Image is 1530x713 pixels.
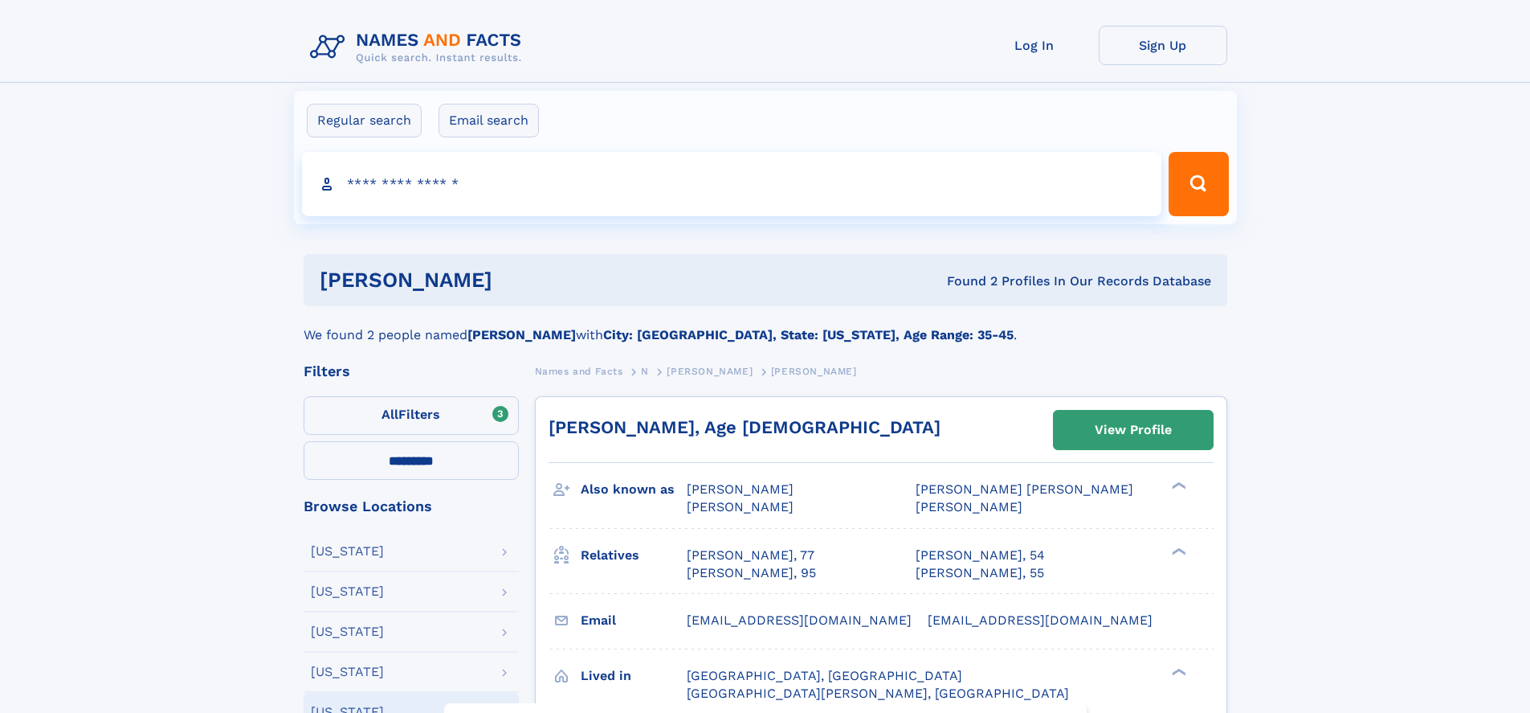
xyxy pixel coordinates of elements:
[304,364,519,379] div: Filters
[302,152,1162,216] input: search input
[1095,412,1172,449] div: View Profile
[1168,546,1187,556] div: ❯
[928,613,1153,628] span: [EMAIL_ADDRESS][DOMAIN_NAME]
[581,542,687,569] h3: Relatives
[916,499,1022,514] span: [PERSON_NAME]
[439,104,539,137] label: Email search
[687,481,794,497] span: [PERSON_NAME]
[304,396,519,435] label: Filters
[687,547,814,564] a: [PERSON_NAME], 77
[720,272,1211,290] div: Found 2 Profiles In Our Records Database
[687,613,912,628] span: [EMAIL_ADDRESS][DOMAIN_NAME]
[304,26,535,69] img: Logo Names and Facts
[320,270,720,290] h1: [PERSON_NAME]
[549,417,940,437] a: [PERSON_NAME], Age [DEMOGRAPHIC_DATA]
[970,26,1099,65] a: Log In
[304,306,1227,345] div: We found 2 people named with .
[311,545,384,558] div: [US_STATE]
[687,668,962,683] span: [GEOGRAPHIC_DATA], [GEOGRAPHIC_DATA]
[641,361,649,381] a: N
[581,607,687,634] h3: Email
[667,366,753,377] span: [PERSON_NAME]
[311,625,384,638] div: [US_STATE]
[667,361,753,381] a: [PERSON_NAME]
[307,104,422,137] label: Regular search
[1168,666,1187,677] div: ❯
[687,499,794,514] span: [PERSON_NAME]
[1168,481,1187,491] div: ❯
[581,476,687,503] h3: Also known as
[581,662,687,690] h3: Lived in
[603,327,1014,342] b: City: [GEOGRAPHIC_DATA], State: [US_STATE], Age Range: 35-45
[771,366,857,377] span: [PERSON_NAME]
[1099,26,1227,65] a: Sign Up
[311,585,384,598] div: [US_STATE]
[304,499,519,514] div: Browse Locations
[311,666,384,678] div: [US_STATE]
[687,686,1069,701] span: [GEOGRAPHIC_DATA][PERSON_NAME], [GEOGRAPHIC_DATA]
[916,547,1045,564] a: [PERSON_NAME], 54
[687,564,816,582] a: [PERSON_NAME], 95
[916,481,1133,497] span: [PERSON_NAME] [PERSON_NAME]
[381,407,398,422] span: All
[1054,411,1213,449] a: View Profile
[916,564,1044,582] a: [PERSON_NAME], 55
[535,361,623,381] a: Names and Facts
[1169,152,1228,216] button: Search Button
[641,366,649,377] span: N
[467,327,576,342] b: [PERSON_NAME]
